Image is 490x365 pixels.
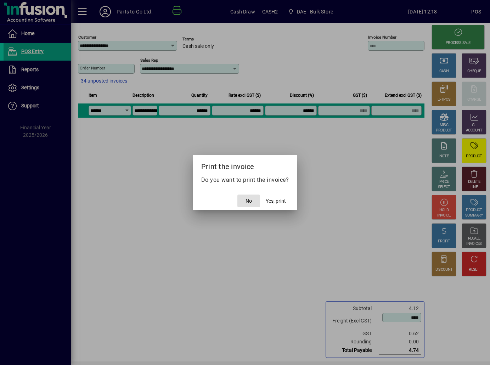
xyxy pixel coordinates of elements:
button: No [237,195,260,207]
span: No [246,197,252,205]
h2: Print the invoice [193,155,298,175]
button: Yes, print [263,195,289,207]
p: Do you want to print the invoice? [201,176,289,184]
span: Yes, print [266,197,286,205]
